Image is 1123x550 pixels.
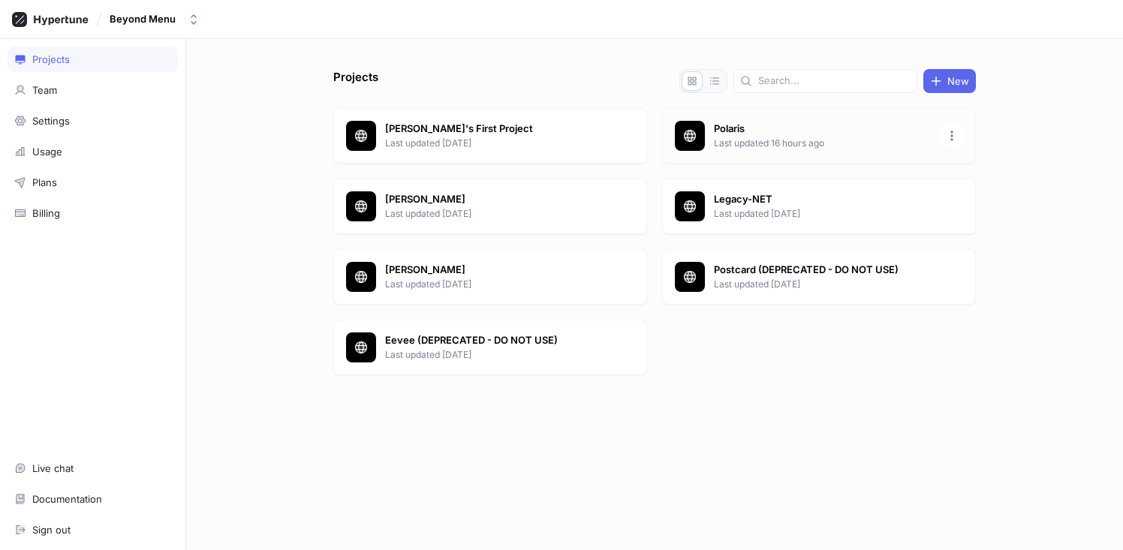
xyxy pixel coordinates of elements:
[32,84,57,96] div: Team
[32,493,102,505] div: Documentation
[385,192,603,207] p: [PERSON_NAME]
[32,207,60,219] div: Billing
[714,278,932,291] p: Last updated [DATE]
[8,47,178,72] a: Projects
[333,69,378,93] p: Projects
[714,137,932,150] p: Last updated 16 hours ago
[8,200,178,226] a: Billing
[32,176,57,188] div: Plans
[385,207,603,221] p: Last updated [DATE]
[8,170,178,195] a: Plans
[385,263,603,278] p: [PERSON_NAME]
[385,348,603,362] p: Last updated [DATE]
[714,122,932,137] p: Polaris
[947,77,969,86] span: New
[385,333,603,348] p: Eevee (DEPRECATED - DO NOT USE)
[714,207,932,221] p: Last updated [DATE]
[32,462,74,474] div: Live chat
[32,53,70,65] div: Projects
[8,486,178,512] a: Documentation
[110,13,176,26] div: Beyond Menu
[714,192,932,207] p: Legacy-NET
[8,108,178,134] a: Settings
[32,524,71,536] div: Sign out
[104,7,206,32] button: Beyond Menu
[758,74,911,89] input: Search...
[385,122,603,137] p: [PERSON_NAME]'s First Project
[8,139,178,164] a: Usage
[32,115,70,127] div: Settings
[385,278,603,291] p: Last updated [DATE]
[32,146,62,158] div: Usage
[714,263,932,278] p: Postcard (DEPRECATED - DO NOT USE)
[8,77,178,103] a: Team
[923,69,976,93] button: New
[385,137,603,150] p: Last updated [DATE]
